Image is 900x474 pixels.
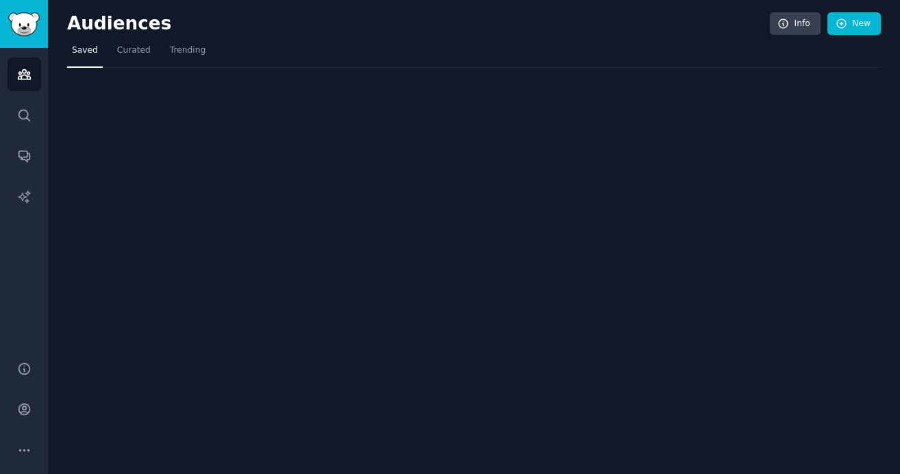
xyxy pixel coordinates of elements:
[165,40,210,68] a: Trending
[67,13,770,35] h2: Audiences
[72,45,98,57] span: Saved
[170,45,205,57] span: Trending
[770,12,821,36] a: Info
[8,12,40,36] img: GummySearch logo
[117,45,151,57] span: Curated
[67,40,103,68] a: Saved
[827,12,881,36] a: New
[112,40,155,68] a: Curated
